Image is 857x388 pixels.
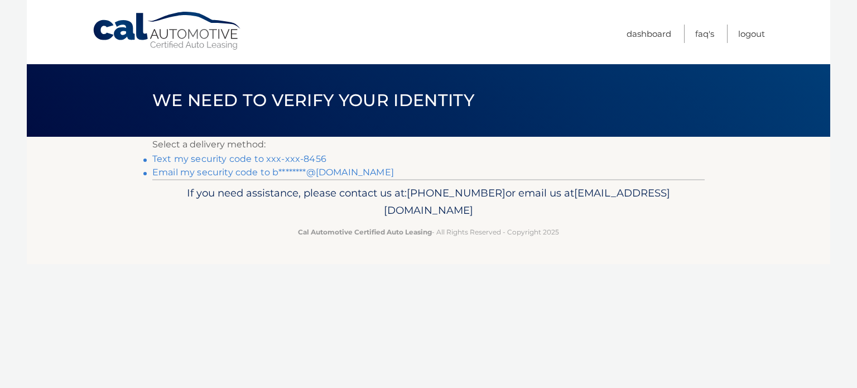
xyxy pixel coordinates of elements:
strong: Cal Automotive Certified Auto Leasing [298,228,432,236]
span: We need to verify your identity [152,90,474,111]
a: Email my security code to b********@[DOMAIN_NAME] [152,167,394,178]
p: - All Rights Reserved - Copyright 2025 [160,226,697,238]
span: [PHONE_NUMBER] [407,186,505,199]
a: FAQ's [695,25,714,43]
a: Dashboard [627,25,671,43]
p: If you need assistance, please contact us at: or email us at [160,184,697,220]
p: Select a delivery method: [152,137,705,152]
a: Cal Automotive [92,11,243,51]
a: Logout [738,25,765,43]
a: Text my security code to xxx-xxx-8456 [152,154,326,164]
